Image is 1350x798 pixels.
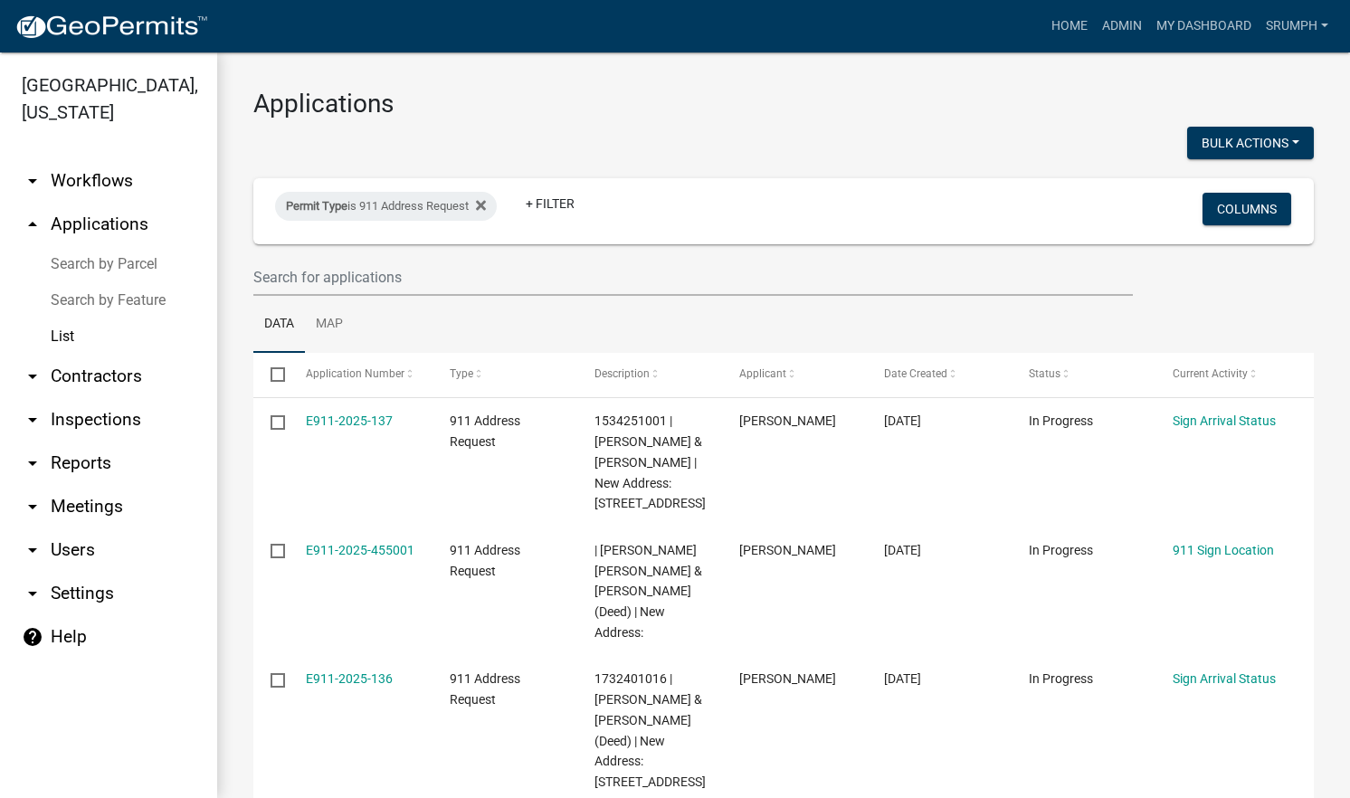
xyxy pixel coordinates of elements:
i: arrow_drop_down [22,170,43,192]
i: arrow_drop_down [22,583,43,604]
datatable-header-cell: Status [1011,353,1155,396]
datatable-header-cell: Type [433,353,577,396]
span: michael peterman [739,671,836,686]
span: 911 Address Request [450,671,520,707]
a: E911-2025-137 [306,413,393,428]
datatable-header-cell: Application Number [288,353,433,396]
span: In Progress [1029,413,1093,428]
span: 911 Address Request [450,543,520,578]
datatable-header-cell: Select [253,353,288,396]
span: 07/25/2025 [884,543,921,557]
span: Application Number [306,367,404,380]
span: In Progress [1029,671,1093,686]
span: | SCHROEDER CHRISTOPHER STEVEN & JODY LYNN (Deed) | New Address: [594,543,702,640]
i: arrow_drop_down [22,366,43,387]
a: Admin [1095,9,1149,43]
a: + Filter [511,187,589,220]
datatable-header-cell: Applicant [722,353,867,396]
span: Jody Schroeder [739,543,836,557]
span: 07/09/2025 [884,671,921,686]
a: Sign Arrival Status [1173,413,1276,428]
datatable-header-cell: Current Activity [1155,353,1300,396]
span: Type [450,367,473,380]
a: E911-2025-136 [306,671,393,686]
div: is 911 Address Request [275,192,497,221]
span: Current Activity [1173,367,1248,380]
span: In Progress [1029,543,1093,557]
a: Home [1044,9,1095,43]
a: My Dashboard [1149,9,1259,43]
span: 911 Address Request [450,413,520,449]
button: Bulk Actions [1187,127,1314,159]
a: E911-2025-455001 [306,543,414,557]
span: Applicant [739,367,786,380]
span: Matt Drees [739,413,836,428]
i: help [22,626,43,648]
a: Data [253,296,305,354]
span: Permit Type [286,199,347,213]
a: Sign Arrival Status [1173,671,1276,686]
span: 1732401016 | PETERMAN MICHAEL D & KELLY C (Deed) | New Address: 260 Cedar Wood Hls, Strawberry Po... [594,671,706,789]
span: 08/07/2025 [884,413,921,428]
h3: Applications [253,89,1314,119]
i: arrow_drop_down [22,409,43,431]
i: arrow_drop_down [22,539,43,561]
a: Map [305,296,354,354]
a: 911 Sign Location [1173,543,1274,557]
span: Status [1029,367,1060,380]
i: arrow_drop_up [22,214,43,235]
input: Search for applications [253,259,1133,296]
button: Columns [1203,193,1291,225]
datatable-header-cell: Date Created [867,353,1012,396]
span: Date Created [884,367,947,380]
datatable-header-cell: Description [577,353,722,396]
i: arrow_drop_down [22,452,43,474]
a: srumph [1259,9,1336,43]
span: Description [594,367,650,380]
span: 1534251001 | Borntreger, Phineas & Anna | New Address: 33395 Hawk Ave Elkport IA 52044 [594,413,706,510]
i: arrow_drop_down [22,496,43,518]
